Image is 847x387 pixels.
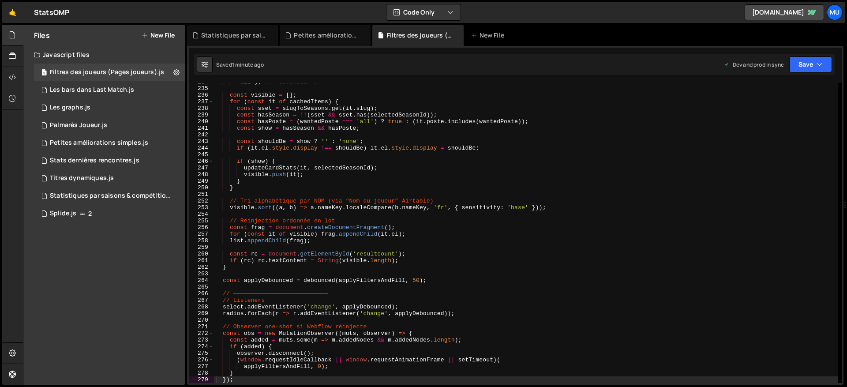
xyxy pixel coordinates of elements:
[189,244,214,251] div: 259
[189,204,214,211] div: 253
[189,310,214,317] div: 269
[189,171,214,178] div: 248
[189,198,214,204] div: 252
[189,323,214,330] div: 271
[189,370,214,376] div: 278
[189,304,214,310] div: 268
[189,92,214,98] div: 236
[50,174,114,182] div: Titres dynamiques.js
[189,317,214,323] div: 270
[189,376,214,383] div: 279
[189,118,214,125] div: 240
[34,81,185,99] div: 16391/44630.js
[50,104,90,112] div: Les graphs.js
[23,46,185,64] div: Javascript files
[387,31,453,40] div: Filtres des joueurs (Pages joueurs).js
[50,86,134,94] div: Les bars dans Last Match.js
[471,31,508,40] div: New File
[34,64,185,81] div: 16391/44620.js
[189,277,214,284] div: 264
[34,169,185,187] div: 16391/44626.js
[189,211,214,218] div: 254
[189,350,214,357] div: 275
[50,210,76,218] div: Splide.js
[50,121,107,129] div: Palmarès Joueur.js
[189,343,214,350] div: 274
[189,363,214,370] div: 277
[189,191,214,198] div: 251
[189,158,214,165] div: 246
[189,264,214,271] div: 262
[34,7,69,18] div: StatsOMP
[34,116,185,134] div: 16391/44625.js
[294,31,360,40] div: Petites améliorations simples.js
[386,4,461,20] button: Code Only
[789,56,832,72] button: Save
[216,61,264,68] div: Saved
[50,157,139,165] div: Stats dernières rencontres.js
[41,70,47,77] span: 1
[189,284,214,290] div: 265
[189,184,214,191] div: 250
[189,151,214,158] div: 245
[34,30,50,40] h2: Files
[50,139,148,147] div: Petites améliorations simples.js
[189,297,214,304] div: 267
[724,61,784,68] div: Dev and prod in sync
[189,224,214,231] div: 256
[189,357,214,363] div: 276
[189,257,214,264] div: 261
[189,251,214,257] div: 260
[189,178,214,184] div: 249
[189,125,214,132] div: 241
[189,138,214,145] div: 243
[34,99,185,116] div: 16391/44422.js
[189,237,214,244] div: 258
[34,134,185,152] div: 16391/44641.js
[189,98,214,105] div: 237
[34,205,185,222] div: 16391/44345.js
[189,337,214,343] div: 273
[142,32,175,39] button: New File
[201,31,267,40] div: Statistiques par saisons & compétitions.js
[50,68,164,76] div: Filtres des joueurs (Pages joueurs).js
[88,210,92,217] span: 2
[232,61,264,68] div: 1 minute ago
[745,4,824,20] a: [DOMAIN_NAME]
[189,218,214,224] div: 255
[189,271,214,277] div: 263
[50,192,172,200] div: Statistiques par saisons & compétitions.js
[189,231,214,237] div: 257
[34,187,188,205] div: 16391/44367.js
[189,145,214,151] div: 244
[827,4,843,20] a: Mu
[189,132,214,138] div: 242
[189,112,214,118] div: 239
[189,165,214,171] div: 247
[189,85,214,92] div: 235
[189,330,214,337] div: 272
[189,290,214,297] div: 266
[189,105,214,112] div: 238
[34,152,185,169] div: 16391/44411.js
[2,2,23,23] a: 🤙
